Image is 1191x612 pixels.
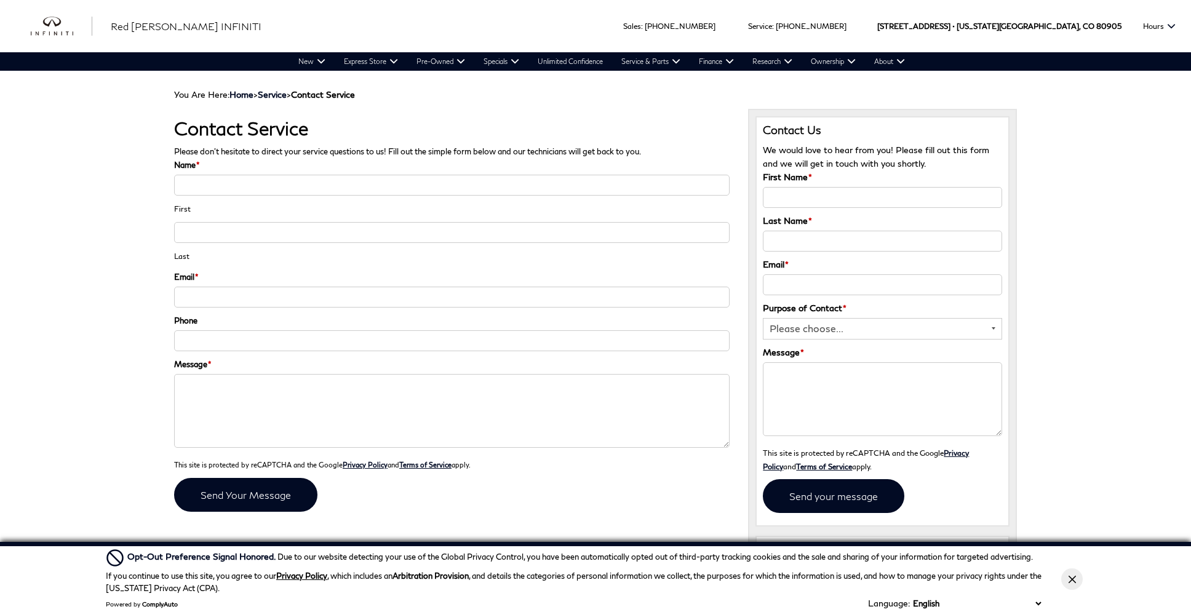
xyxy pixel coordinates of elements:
[174,314,197,327] label: Phone
[392,571,469,581] strong: Arbitration Provision
[291,89,355,100] strong: Contact Service
[174,89,1017,100] div: Breadcrumbs
[763,258,789,271] label: Email
[796,462,852,471] a: Terms of Service
[335,52,407,71] a: Express Store
[276,571,327,581] a: Privacy Policy
[528,52,612,71] a: Unlimited Confidence
[111,19,261,34] a: Red [PERSON_NAME] INFINITI
[174,478,317,512] input: Send Your Message
[776,22,846,31] a: [PHONE_NUMBER]
[174,202,191,216] label: First
[865,52,914,71] a: About
[763,346,804,359] label: Message
[763,170,812,184] label: First Name
[763,124,1002,137] h3: Contact Us
[258,89,287,100] a: Service
[343,461,388,469] a: Privacy Policy
[641,22,643,31] span: :
[174,118,730,138] h1: Contact Service
[106,600,178,608] div: Powered by
[289,52,914,71] nav: Main Navigation
[763,448,969,471] a: Privacy Policy
[407,52,474,71] a: Pre-Owned
[127,551,277,562] span: Opt-Out Preference Signal Honored .
[31,17,92,36] a: infiniti
[289,52,335,71] a: New
[174,89,355,100] span: You Are Here:
[127,550,1033,563] div: Due to our website detecting your use of the Global Privacy Control, you have been automatically ...
[142,600,178,608] a: ComplyAuto
[802,52,865,71] a: Ownership
[763,214,812,228] label: Last Name
[645,22,715,31] a: [PHONE_NUMBER]
[763,145,989,169] span: We would love to hear from you! Please fill out this form and we will get in touch with you shortly.
[612,52,690,71] a: Service & Parts
[174,222,730,243] input: Last name
[399,461,452,469] a: Terms of Service
[229,89,355,100] span: >
[690,52,743,71] a: Finance
[474,52,528,71] a: Specials
[174,357,211,371] label: Message
[106,571,1042,593] p: If you continue to use this site, you agree to our , which includes an , and details the categori...
[1061,568,1083,590] button: Close Button
[748,22,772,31] span: Service
[910,597,1044,610] select: Language Select
[174,146,641,156] span: Please don't hesitate to direct your service questions to us! Fill out the simple form below and ...
[743,52,802,71] a: Research
[174,270,198,284] label: Email
[174,461,471,469] small: This site is protected by reCAPTCHA and the Google and apply.
[31,17,92,36] img: INFINITI
[623,22,641,31] span: Sales
[174,250,189,263] label: Last
[763,448,969,471] small: This site is protected by reCAPTCHA and the Google and apply.
[763,301,846,315] label: Purpose of Contact
[229,89,253,100] a: Home
[258,89,355,100] span: >
[772,22,774,31] span: :
[111,20,261,32] span: Red [PERSON_NAME] INFINITI
[868,599,910,608] div: Language:
[877,22,1121,31] a: [STREET_ADDRESS] • [US_STATE][GEOGRAPHIC_DATA], CO 80905
[174,175,730,196] input: First name
[763,479,904,513] input: Send your message
[174,158,199,172] label: Name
